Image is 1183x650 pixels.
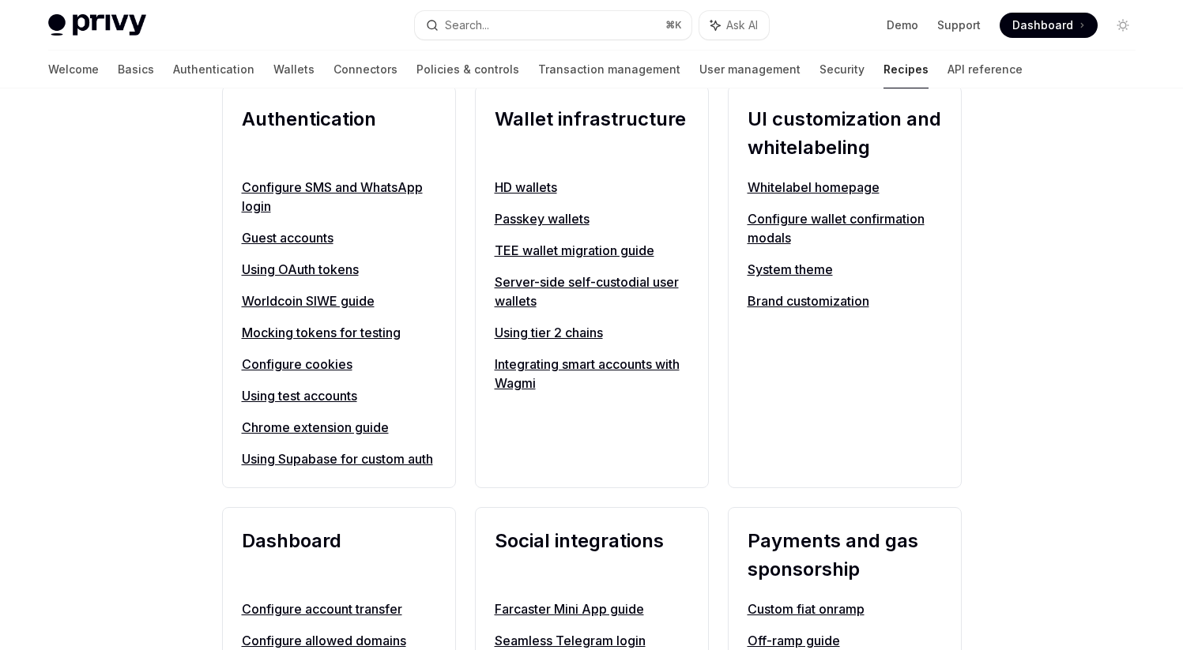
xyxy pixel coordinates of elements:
[242,527,436,584] h2: Dashboard
[242,178,436,216] a: Configure SMS and WhatsApp login
[883,51,929,88] a: Recipes
[1000,13,1098,38] a: Dashboard
[48,51,99,88] a: Welcome
[495,599,689,618] a: Farcaster Mini App guide
[495,631,689,650] a: Seamless Telegram login
[495,209,689,228] a: Passkey wallets
[748,105,942,162] h2: UI customization and whitelabeling
[242,631,436,650] a: Configure allowed domains
[48,14,146,36] img: light logo
[1110,13,1136,38] button: Toggle dark mode
[887,17,918,33] a: Demo
[242,228,436,247] a: Guest accounts
[118,51,154,88] a: Basics
[242,323,436,342] a: Mocking tokens for testing
[242,260,436,279] a: Using OAuth tokens
[242,386,436,405] a: Using test accounts
[495,272,689,310] a: Server-side self-custodial user wallets
[699,51,801,88] a: User management
[748,260,942,279] a: System theme
[495,105,689,162] h2: Wallet infrastructure
[495,178,689,197] a: HD wallets
[665,19,682,32] span: ⌘ K
[748,178,942,197] a: Whitelabel homepage
[242,599,436,618] a: Configure account transfer
[699,11,769,39] button: Ask AI
[173,51,254,88] a: Authentication
[538,51,680,88] a: Transaction management
[445,16,489,35] div: Search...
[937,17,981,33] a: Support
[1012,17,1073,33] span: Dashboard
[748,527,942,584] h2: Payments and gas sponsorship
[242,418,436,437] a: Chrome extension guide
[748,599,942,618] a: Custom fiat onramp
[819,51,865,88] a: Security
[495,527,689,584] h2: Social integrations
[273,51,315,88] a: Wallets
[495,323,689,342] a: Using tier 2 chains
[416,51,519,88] a: Policies & controls
[495,355,689,393] a: Integrating smart accounts with Wagmi
[948,51,1023,88] a: API reference
[242,355,436,374] a: Configure cookies
[495,241,689,260] a: TEE wallet migration guide
[242,449,436,468] a: Using Supabase for custom auth
[748,631,942,650] a: Off-ramp guide
[726,17,758,33] span: Ask AI
[333,51,397,88] a: Connectors
[242,105,436,162] h2: Authentication
[748,209,942,247] a: Configure wallet confirmation modals
[415,11,691,39] button: Search...⌘K
[242,291,436,310] a: Worldcoin SIWE guide
[748,291,942,310] a: Brand customization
